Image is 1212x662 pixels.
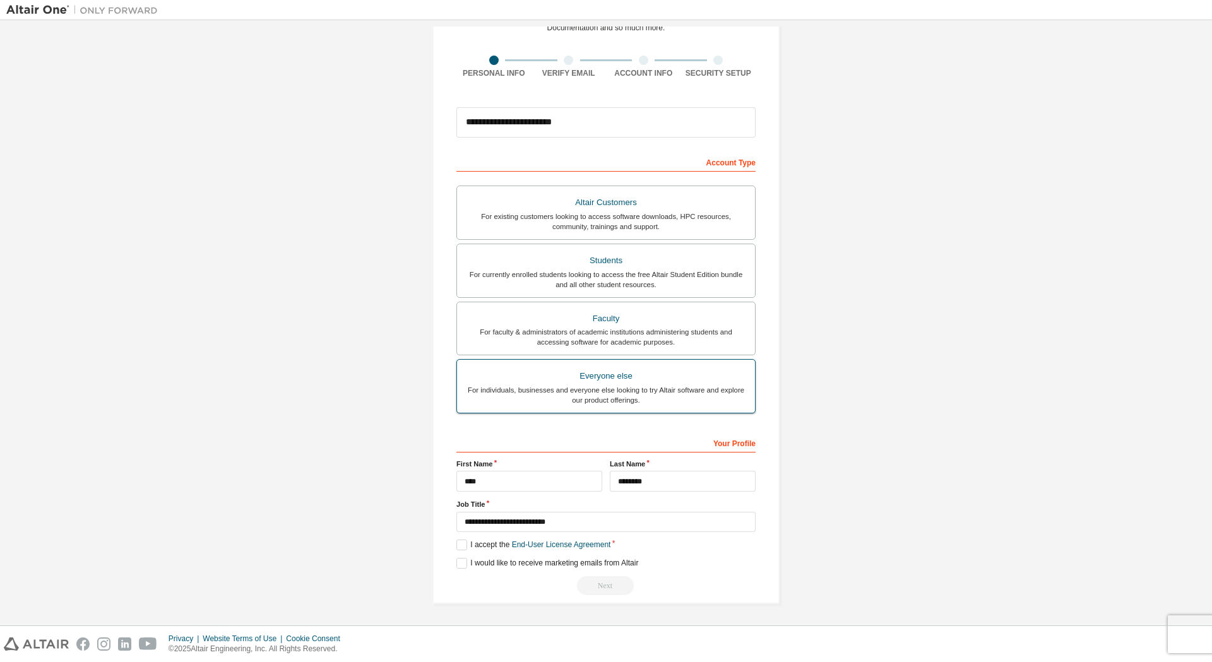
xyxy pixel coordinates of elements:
div: Students [465,252,747,269]
img: linkedin.svg [118,637,131,651]
div: Cookie Consent [286,634,347,644]
label: Last Name [610,459,756,469]
p: © 2025 Altair Engineering, Inc. All Rights Reserved. [169,644,348,654]
div: Altair Customers [465,194,747,211]
div: For faculty & administrators of academic institutions administering students and accessing softwa... [465,327,747,347]
div: Personal Info [456,68,532,78]
div: Website Terms of Use [203,634,286,644]
div: Security Setup [681,68,756,78]
label: First Name [456,459,602,469]
img: youtube.svg [139,637,157,651]
div: Select your account type to continue [456,576,756,595]
label: Job Title [456,499,756,509]
div: For existing customers looking to access software downloads, HPC resources, community, trainings ... [465,211,747,232]
div: Everyone else [465,367,747,385]
img: altair_logo.svg [4,637,69,651]
div: Faculty [465,310,747,328]
img: facebook.svg [76,637,90,651]
div: Account Type [456,151,756,172]
div: Your Profile [456,432,756,452]
img: Altair One [6,4,164,16]
div: Account Info [606,68,681,78]
a: End-User License Agreement [512,540,611,549]
div: For currently enrolled students looking to access the free Altair Student Edition bundle and all ... [465,269,747,290]
div: For individuals, businesses and everyone else looking to try Altair software and explore our prod... [465,385,747,405]
div: Verify Email [532,68,607,78]
label: I accept the [456,540,610,550]
label: I would like to receive marketing emails from Altair [456,558,638,569]
img: instagram.svg [97,637,110,651]
div: Privacy [169,634,203,644]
